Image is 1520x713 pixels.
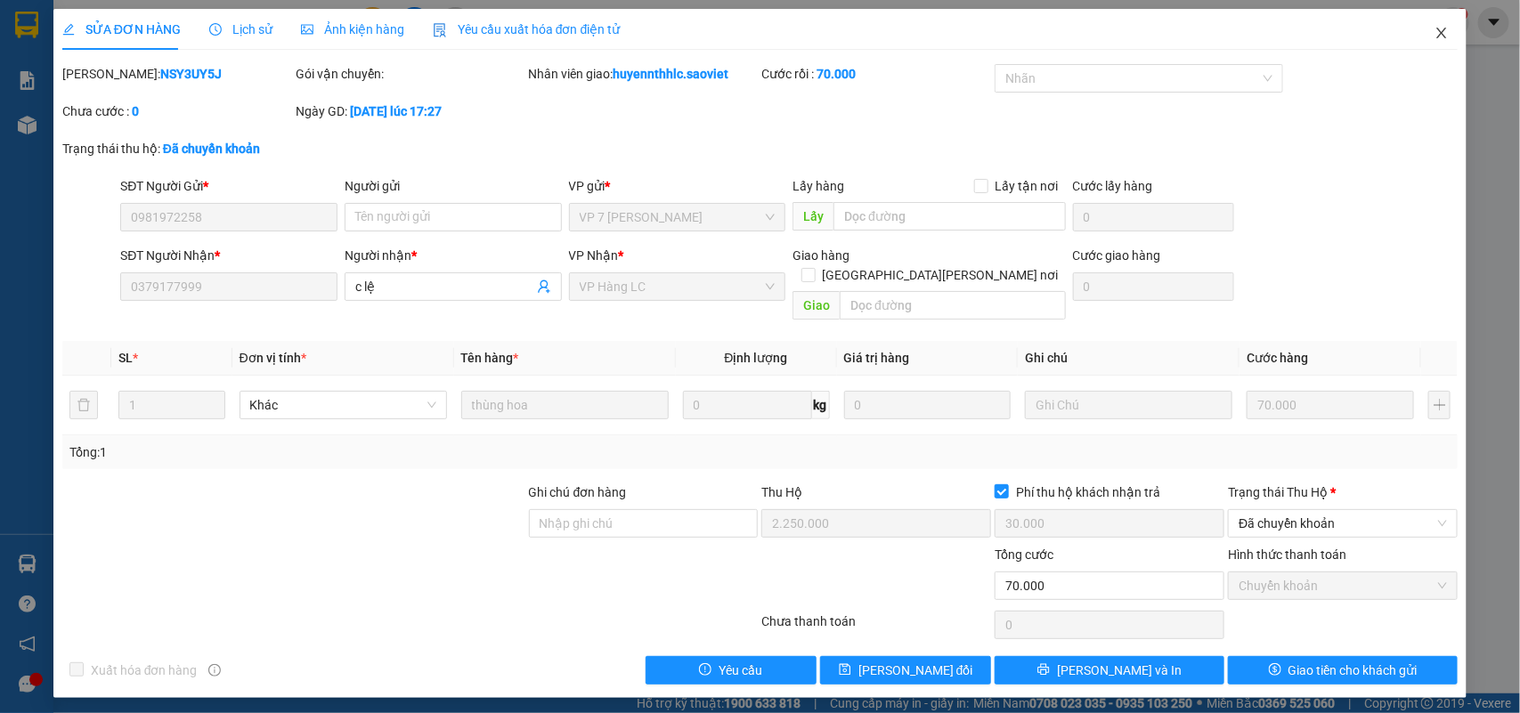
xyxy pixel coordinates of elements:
span: SL [118,351,133,365]
label: Ghi chú đơn hàng [529,485,627,499]
span: Tổng cước [995,547,1053,562]
button: exclamation-circleYêu cầu [646,656,817,685]
input: Ghi Chú [1025,391,1232,419]
div: Gói vận chuyển: [296,64,525,84]
span: SỬA ĐƠN HÀNG [62,22,181,36]
span: VP 7 Phạm Văn Đồng [580,204,776,231]
span: edit [62,23,75,36]
span: save [839,663,851,677]
span: Chuyển khoản [1239,572,1447,599]
span: VP Nhận [569,248,619,263]
b: 0 [132,104,139,118]
span: Cước hàng [1247,351,1308,365]
label: Hình thức thanh toán [1228,547,1346,562]
span: clock-circle [209,23,222,36]
label: Cước lấy hàng [1073,179,1153,193]
span: exclamation-circle [699,663,711,677]
th: Ghi chú [1018,341,1240,376]
button: printer[PERSON_NAME] và In [995,656,1224,685]
span: Đã chuyển khoản [1239,510,1447,537]
span: Khác [250,392,436,418]
div: Người gửi [345,176,562,196]
input: 0 [1247,391,1414,419]
input: Ghi chú đơn hàng [529,509,759,538]
span: [PERSON_NAME] đổi [858,660,973,680]
span: Yêu cầu xuất hóa đơn điện tử [433,22,621,36]
button: save[PERSON_NAME] đổi [820,656,991,685]
div: SĐT Người Gửi [120,176,337,196]
input: Cước giao hàng [1073,272,1234,301]
label: Cước giao hàng [1073,248,1161,263]
span: Phí thu hộ khách nhận trả [1009,482,1167,502]
input: Cước lấy hàng [1073,203,1234,231]
div: Chưa cước : [62,101,292,121]
button: Close [1417,9,1467,59]
span: picture [301,23,313,36]
span: Ảnh kiện hàng [301,22,404,36]
span: Định lượng [725,351,788,365]
input: Dọc đường [840,291,1066,320]
span: info-circle [208,664,221,677]
span: VP Hàng LC [580,273,776,300]
span: Giao [793,291,840,320]
span: Xuất hóa đơn hàng [84,660,205,680]
button: delete [69,391,98,419]
span: Lấy tận nơi [988,176,1066,196]
span: kg [812,391,830,419]
b: Đã chuyển khoản [163,142,260,156]
span: Tên hàng [461,351,519,365]
span: Lịch sử [209,22,272,36]
div: Trạng thái thu hộ: [62,139,350,158]
span: Yêu cầu [719,660,762,680]
input: VD: Bàn, Ghế [461,391,669,419]
b: [DATE] lúc 17:27 [350,104,442,118]
div: Trạng thái Thu Hộ [1228,482,1458,502]
button: dollarGiao tiền cho khách gửi [1228,656,1458,685]
div: Chưa thanh toán [760,612,994,643]
span: Lấy [793,202,833,231]
span: Giao hàng [793,248,849,263]
div: Cước rồi : [761,64,991,84]
span: user-add [537,280,551,294]
button: plus [1428,391,1451,419]
img: icon [433,23,447,37]
b: huyennthhlc.saoviet [614,67,729,81]
div: SĐT Người Nhận [120,246,337,265]
div: Người nhận [345,246,562,265]
div: Nhân viên giao: [529,64,759,84]
span: printer [1037,663,1050,677]
span: dollar [1269,663,1281,677]
span: Lấy hàng [793,179,844,193]
span: Thu Hộ [761,485,802,499]
span: close [1435,26,1449,40]
span: [PERSON_NAME] và In [1057,660,1182,680]
div: [PERSON_NAME]: [62,64,292,84]
span: [GEOGRAPHIC_DATA][PERSON_NAME] nơi [816,265,1066,285]
input: 0 [844,391,1012,419]
span: Giao tiền cho khách gửi [1288,660,1418,680]
div: Tổng: 1 [69,442,588,462]
div: VP gửi [569,176,786,196]
div: Ngày GD: [296,101,525,121]
b: NSY3UY5J [160,67,222,81]
input: Dọc đường [833,202,1066,231]
b: 70.000 [817,67,856,81]
span: Đơn vị tính [240,351,306,365]
span: Giá trị hàng [844,351,910,365]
